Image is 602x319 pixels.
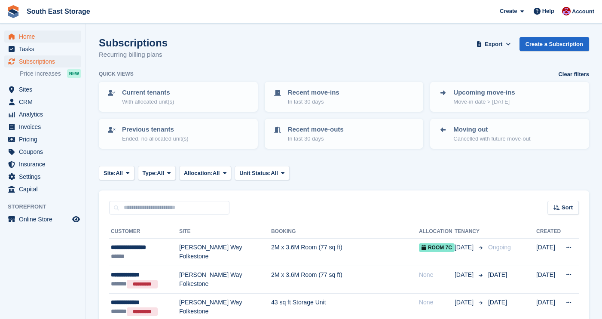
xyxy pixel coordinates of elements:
[271,239,419,266] td: 2M x 3.6M Room (77 sq ft)
[453,88,515,98] p: Upcoming move-ins
[23,4,94,18] a: South East Storage
[542,7,554,15] span: Help
[99,50,168,60] p: Recurring billing plans
[572,7,594,16] span: Account
[100,120,257,148] a: Previous tenants Ended, no allocated unit(s)
[19,83,70,95] span: Sites
[4,43,81,55] a: menu
[488,299,507,306] span: [DATE]
[4,158,81,170] a: menu
[19,183,70,195] span: Capital
[4,96,81,108] a: menu
[419,243,455,252] span: Room 7c
[213,169,220,178] span: All
[455,270,475,279] span: [DATE]
[99,37,168,49] h1: Subscriptions
[488,271,507,278] span: [DATE]
[455,243,475,252] span: [DATE]
[67,69,81,78] div: NEW
[4,108,81,120] a: menu
[4,55,81,67] a: menu
[266,83,423,111] a: Recent move-ins In last 30 days
[104,169,116,178] span: Site:
[431,120,588,148] a: Moving out Cancelled with future move-out
[7,5,20,18] img: stora-icon-8386f47178a22dfd0bd8f6a31ec36ba5ce8667c1dd55bd0f319d3a0aa187defe.svg
[4,171,81,183] a: menu
[19,31,70,43] span: Home
[455,225,485,239] th: Tenancy
[562,7,571,15] img: Roger Norris
[99,70,134,78] h6: Quick views
[4,133,81,145] a: menu
[122,125,189,135] p: Previous tenants
[19,55,70,67] span: Subscriptions
[288,125,344,135] p: Recent move-outs
[143,169,157,178] span: Type:
[500,7,517,15] span: Create
[4,213,81,225] a: menu
[179,239,271,266] td: [PERSON_NAME] Way Folkestone
[19,43,70,55] span: Tasks
[122,98,174,106] p: With allocated unit(s)
[20,70,61,78] span: Price increases
[19,158,70,170] span: Insurance
[99,166,134,180] button: Site: All
[288,98,339,106] p: In last 30 days
[519,37,589,51] a: Create a Subscription
[266,120,423,148] a: Recent move-outs In last 30 days
[19,121,70,133] span: Invoices
[179,225,271,239] th: Site
[109,225,179,239] th: Customer
[179,266,271,294] td: [PERSON_NAME] Way Folkestone
[419,270,455,279] div: None
[453,135,530,143] p: Cancelled with future move-out
[19,133,70,145] span: Pricing
[536,266,561,294] td: [DATE]
[419,225,455,239] th: Allocation
[4,146,81,158] a: menu
[536,239,561,266] td: [DATE]
[116,169,123,178] span: All
[453,98,515,106] p: Move-in date > [DATE]
[19,146,70,158] span: Coupons
[239,169,271,178] span: Unit Status:
[485,40,502,49] span: Export
[475,37,513,51] button: Export
[157,169,164,178] span: All
[19,96,70,108] span: CRM
[453,125,530,135] p: Moving out
[4,183,81,195] a: menu
[455,298,475,307] span: [DATE]
[20,69,81,78] a: Price increases NEW
[138,166,176,180] button: Type: All
[19,108,70,120] span: Analytics
[184,169,213,178] span: Allocation:
[488,244,511,251] span: Ongoing
[419,298,455,307] div: None
[4,31,81,43] a: menu
[431,83,588,111] a: Upcoming move-ins Move-in date > [DATE]
[122,88,174,98] p: Current tenants
[536,225,561,239] th: Created
[8,202,86,211] span: Storefront
[235,166,289,180] button: Unit Status: All
[558,70,589,79] a: Clear filters
[271,266,419,294] td: 2M x 3.6M Room (77 sq ft)
[288,135,344,143] p: In last 30 days
[19,171,70,183] span: Settings
[122,135,189,143] p: Ended, no allocated unit(s)
[288,88,339,98] p: Recent move-ins
[100,83,257,111] a: Current tenants With allocated unit(s)
[4,83,81,95] a: menu
[271,225,419,239] th: Booking
[4,121,81,133] a: menu
[562,203,573,212] span: Sort
[71,214,81,224] a: Preview store
[271,169,278,178] span: All
[179,166,232,180] button: Allocation: All
[19,213,70,225] span: Online Store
